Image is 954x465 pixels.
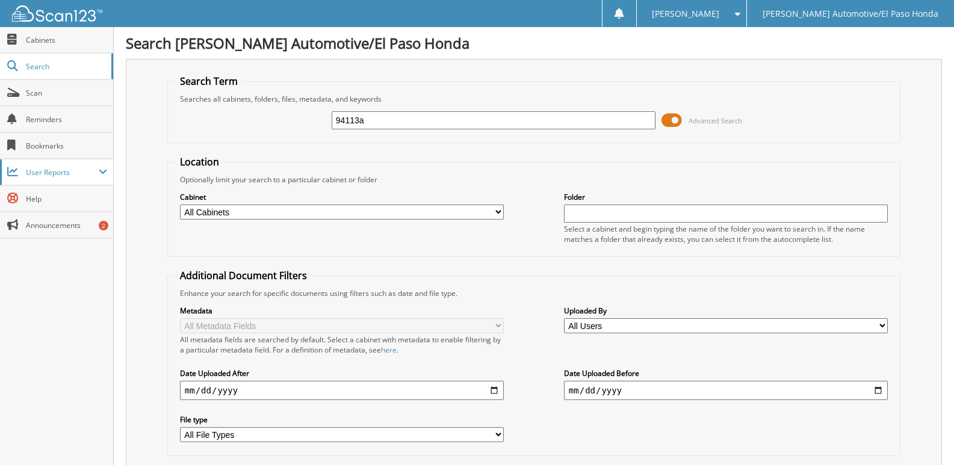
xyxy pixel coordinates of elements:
[26,194,107,204] span: Help
[180,306,504,316] label: Metadata
[26,88,107,98] span: Scan
[174,155,225,168] legend: Location
[180,381,504,400] input: start
[26,35,107,45] span: Cabinets
[381,345,397,355] a: here
[174,288,894,298] div: Enhance your search for specific documents using filters such as date and file type.
[26,167,99,177] span: User Reports
[894,407,954,465] iframe: Chat Widget
[763,10,938,17] span: [PERSON_NAME] Automotive/El Paso Honda
[12,5,102,22] img: scan123-logo-white.svg
[174,94,894,104] div: Searches all cabinets, folders, files, metadata, and keywords
[26,141,107,151] span: Bookmarks
[180,192,504,202] label: Cabinet
[564,368,888,378] label: Date Uploaded Before
[99,221,108,230] div: 2
[564,306,888,316] label: Uploaded By
[689,116,742,125] span: Advanced Search
[26,114,107,125] span: Reminders
[180,414,504,425] label: File type
[180,334,504,355] div: All metadata fields are searched by default. Select a cabinet with metadata to enable filtering b...
[652,10,719,17] span: [PERSON_NAME]
[174,269,313,282] legend: Additional Document Filters
[180,368,504,378] label: Date Uploaded After
[26,61,105,72] span: Search
[174,75,244,88] legend: Search Term
[564,224,888,244] div: Select a cabinet and begin typing the name of the folder you want to search in. If the name match...
[174,174,894,185] div: Optionally limit your search to a particular cabinet or folder
[26,220,107,230] span: Announcements
[564,192,888,202] label: Folder
[564,381,888,400] input: end
[126,33,942,53] h1: Search [PERSON_NAME] Automotive/El Paso Honda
